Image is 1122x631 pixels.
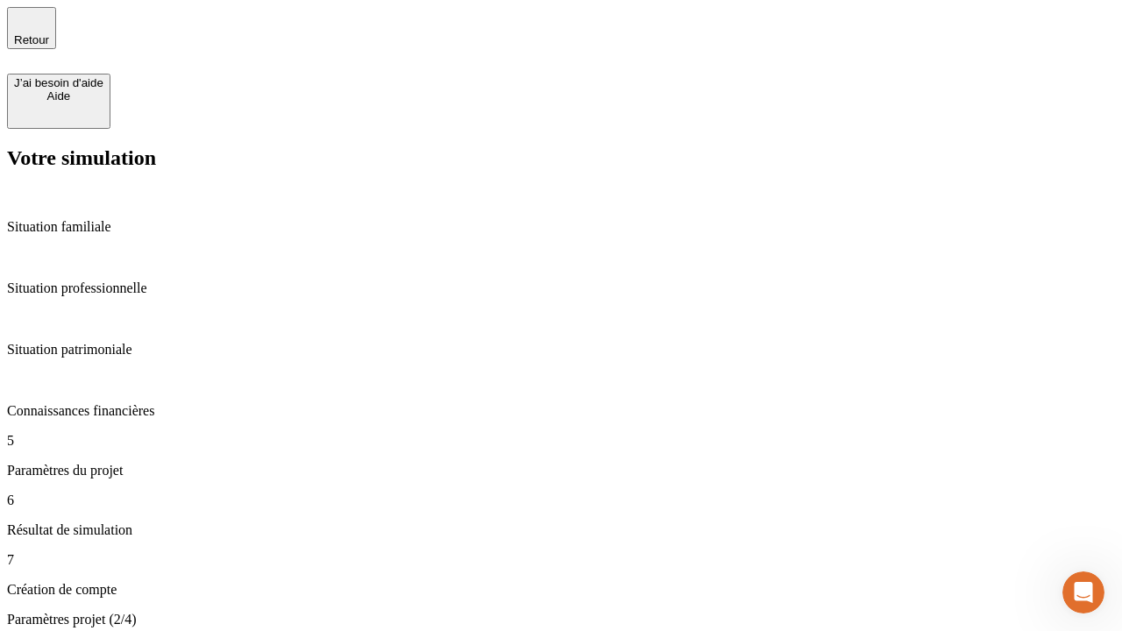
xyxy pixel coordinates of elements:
p: Situation patrimoniale [7,342,1115,358]
p: 5 [7,433,1115,449]
p: Situation professionnelle [7,280,1115,296]
button: J’ai besoin d'aideAide [7,74,110,129]
p: 7 [7,552,1115,568]
p: Résultat de simulation [7,522,1115,538]
button: Retour [7,7,56,49]
iframe: Intercom live chat [1062,571,1104,613]
div: J’ai besoin d'aide [14,76,103,89]
p: Situation familiale [7,219,1115,235]
span: Retour [14,33,49,46]
h2: Votre simulation [7,146,1115,170]
p: Création de compte [7,582,1115,598]
p: Paramètres du projet [7,463,1115,479]
p: Connaissances financières [7,403,1115,419]
p: 6 [7,493,1115,508]
div: Aide [14,89,103,103]
p: Paramètres projet (2/4) [7,612,1115,627]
